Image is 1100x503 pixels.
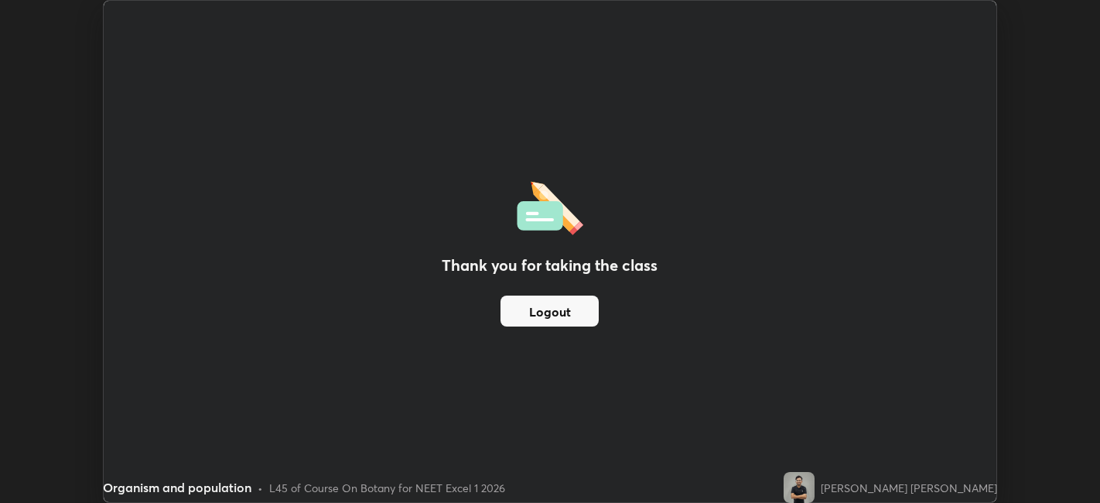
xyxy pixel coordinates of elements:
div: [PERSON_NAME] [PERSON_NAME] [821,480,997,496]
button: Logout [500,296,599,327]
div: • [258,480,263,496]
img: 3e079731d6954bf99f87b3e30aff4e14.jpg [784,472,815,503]
div: Organism and population [103,478,251,497]
div: L45 of Course On Botany for NEET Excel 1 2026 [269,480,505,496]
img: offlineFeedback.1438e8b3.svg [517,176,583,235]
h2: Thank you for taking the class [442,254,658,277]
